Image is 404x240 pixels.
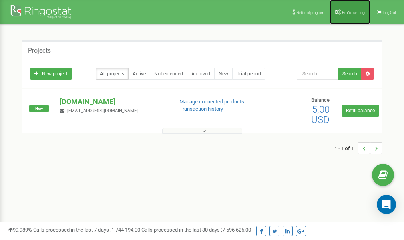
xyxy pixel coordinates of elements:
[187,68,215,80] a: Archived
[179,106,223,112] a: Transaction history
[141,227,251,233] span: Calls processed in the last 30 days :
[150,68,187,80] a: Not extended
[128,68,150,80] a: Active
[179,99,244,105] a: Manage connected products
[96,68,129,80] a: All projects
[334,134,382,162] nav: ...
[342,10,366,15] span: Profile settings
[214,68,233,80] a: New
[232,68,265,80] a: Trial period
[111,227,140,233] u: 1 744 194,00
[29,105,49,112] span: New
[8,227,32,233] span: 99,989%
[342,105,379,117] a: Refill balance
[297,68,338,80] input: Search
[377,195,396,214] div: Open Intercom Messenger
[334,142,358,154] span: 1 - 1 of 1
[33,227,140,233] span: Calls processed in the last 7 days :
[28,47,51,54] h5: Projects
[311,97,330,103] span: Balance
[222,227,251,233] u: 7 596 625,00
[297,10,324,15] span: Referral program
[30,68,72,80] a: New project
[338,68,362,80] button: Search
[67,108,138,113] span: [EMAIL_ADDRESS][DOMAIN_NAME]
[311,104,330,125] span: 5,00 USD
[383,10,396,15] span: Log Out
[60,97,166,107] p: [DOMAIN_NAME]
